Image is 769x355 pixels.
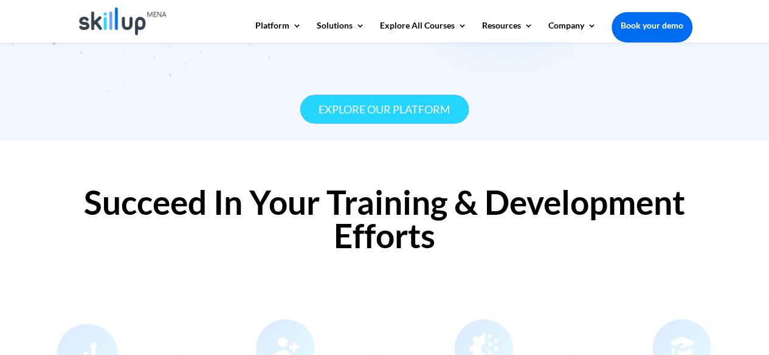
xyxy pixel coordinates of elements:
[300,95,469,123] a: Explore our platform
[77,185,692,258] h2: Succeed In Your Training & Development Efforts
[380,21,467,42] a: Explore All Courses
[317,21,365,42] a: Solutions
[79,7,167,35] img: Skillup Mena
[255,21,302,42] a: Platform
[612,12,692,39] a: Book your demo
[482,21,533,42] a: Resources
[567,224,769,355] iframe: Chat Widget
[548,21,596,42] a: Company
